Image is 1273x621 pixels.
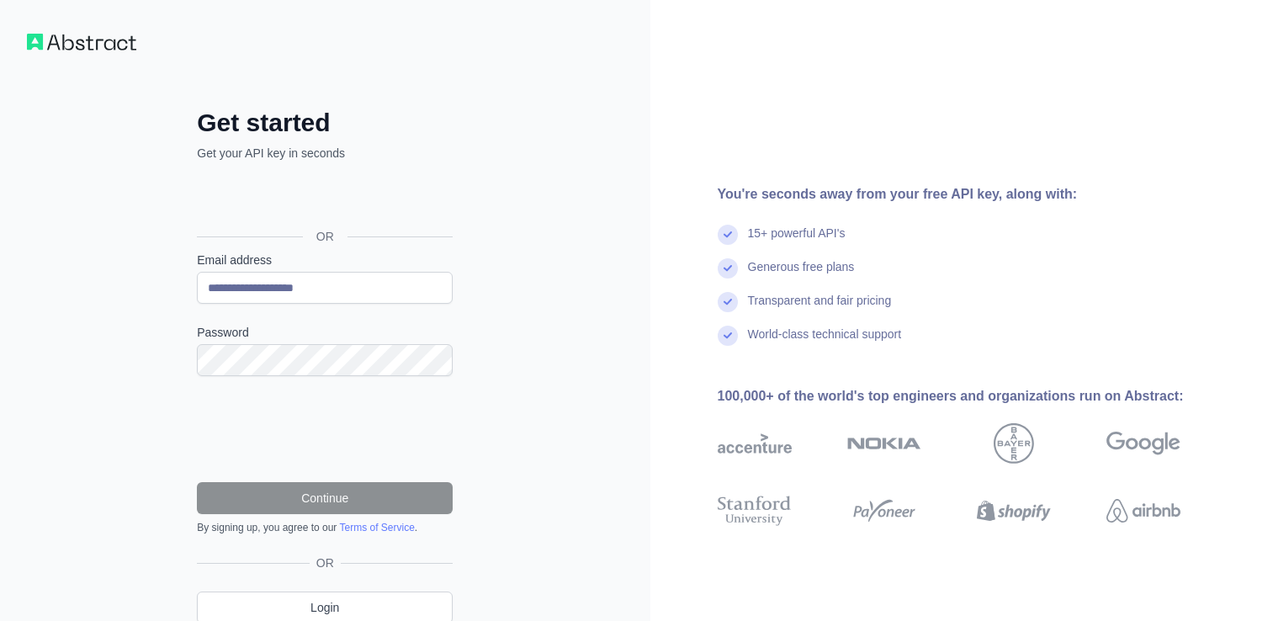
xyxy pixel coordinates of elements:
p: Get your API key in seconds [197,145,453,162]
div: 15+ powerful API's [748,225,846,258]
a: Terms of Service [339,522,414,533]
img: google [1106,423,1180,464]
div: Transparent and fair pricing [748,292,892,326]
img: nokia [847,423,921,464]
img: payoneer [847,492,921,529]
div: World-class technical support [748,326,902,359]
h2: Get started [197,108,453,138]
div: Generous free plans [748,258,855,292]
div: By signing up, you agree to our . [197,521,453,534]
img: bayer [994,423,1034,464]
span: OR [310,555,341,571]
span: OR [303,228,347,245]
img: check mark [718,258,738,279]
label: Password [197,324,453,341]
img: check mark [718,225,738,245]
img: stanford university [718,492,792,529]
iframe: Sign in with Google Button [188,180,458,217]
div: You're seconds away from your free API key, along with: [718,184,1234,204]
img: accenture [718,423,792,464]
img: check mark [718,326,738,346]
img: Workflow [27,34,136,50]
img: airbnb [1106,492,1180,529]
button: Continue [197,482,453,514]
label: Email address [197,252,453,268]
div: 100,000+ of the world's top engineers and organizations run on Abstract: [718,386,1234,406]
img: check mark [718,292,738,312]
img: shopify [977,492,1051,529]
iframe: reCAPTCHA [197,396,453,462]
